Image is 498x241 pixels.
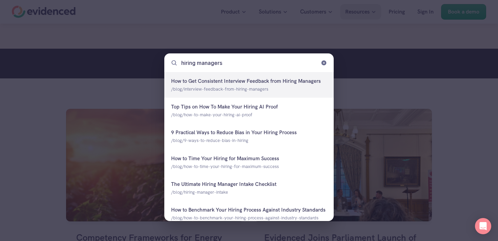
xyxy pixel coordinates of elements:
a: Top Tips on How To Make Your Hiring AI Proof /blog/how-to-make-your-hiring-ai-proof [164,98,334,123]
a: The Ultimate Hiring Manager Intake Checklist /blog/hiring-manager-intake [164,175,334,200]
input: Search... [181,57,317,68]
a: How to Get Consistent Interview Feedback from Hiring Managers /blog/interview-feedback-from-hirin... [164,72,334,98]
div: Open Intercom Messenger [475,218,491,234]
a: How to Time Your Hiring for Maximum Success /blog/how-to-time-your-hiring-for-maximum-success [164,149,334,175]
a: 9 Practical Ways to Reduce Bias in Your Hiring Process /blog/9-ways-to-reduce-bias-in-hiring [164,124,334,149]
a: How to Benchmark Your Hiring Process Against Industry Standards /blog/how-to-benchmark-your-hirin... [164,201,334,226]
